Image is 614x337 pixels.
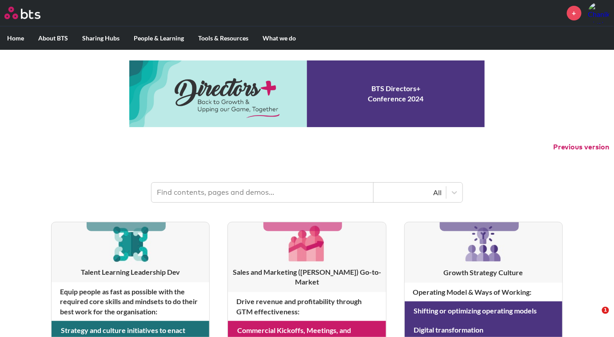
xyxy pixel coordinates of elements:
h4: Equip people as fast as possible with the required core skills and mindsets to do their best work... [52,282,209,321]
a: Conference 2024 [129,60,485,127]
label: What we do [255,27,303,50]
img: [object Object] [286,222,328,265]
iframe: Intercom live chat [584,307,605,328]
label: About BTS [31,27,75,50]
label: Sharing Hubs [75,27,127,50]
button: Previous version [553,142,610,152]
label: People & Learning [127,27,191,50]
img: [object Object] [462,222,505,265]
img: Chanikarn Vivattananukool [588,2,610,24]
a: + [567,6,582,20]
h3: Growth Strategy Culture [405,268,562,277]
input: Find contents, pages and demos... [152,183,374,202]
label: Tools & Resources [191,27,255,50]
div: All [378,188,442,197]
h3: Sales and Marketing ([PERSON_NAME]) Go-to-Market [228,267,386,287]
a: Profile [588,2,610,24]
img: [object Object] [109,222,152,265]
h3: Talent Learning Leadership Dev [52,267,209,277]
a: Go home [4,7,57,19]
h4: Drive revenue and profitability through GTM effectiveness : [228,292,386,321]
img: BTS Logo [4,7,40,19]
span: 1 [602,307,609,314]
h4: Operating Model & Ways of Working : [405,283,562,301]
